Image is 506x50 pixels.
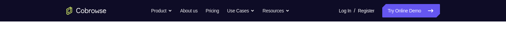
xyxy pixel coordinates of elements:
[263,4,290,17] button: Resources
[227,4,255,17] button: Use Cases
[354,7,355,15] span: /
[339,4,351,17] a: Log In
[205,4,219,17] a: Pricing
[151,4,172,17] button: Product
[66,7,106,15] a: Go to the home page
[382,4,440,17] a: Try Online Demo
[180,4,197,17] a: About us
[358,4,374,17] a: Register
